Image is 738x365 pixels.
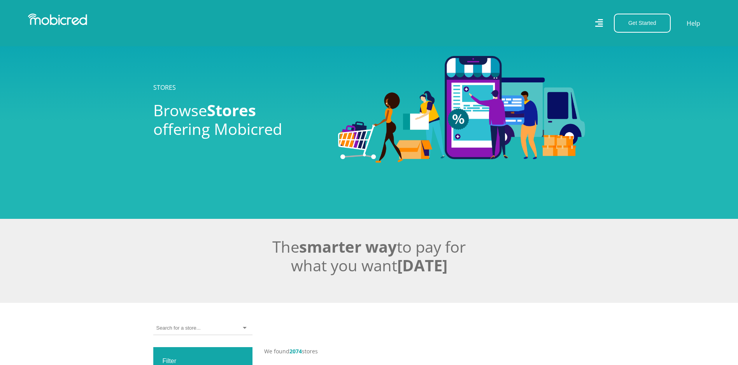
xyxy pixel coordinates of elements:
img: Stores [338,56,585,162]
button: Get Started [614,14,671,33]
span: Stores [207,100,256,121]
h2: Browse offering Mobicred [153,101,326,138]
span: 2074 [289,348,302,355]
a: Help [686,18,701,28]
img: Mobicred [28,14,87,25]
input: Search for a store... [156,325,200,332]
p: We found stores [264,347,585,355]
a: STORES [153,83,176,92]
